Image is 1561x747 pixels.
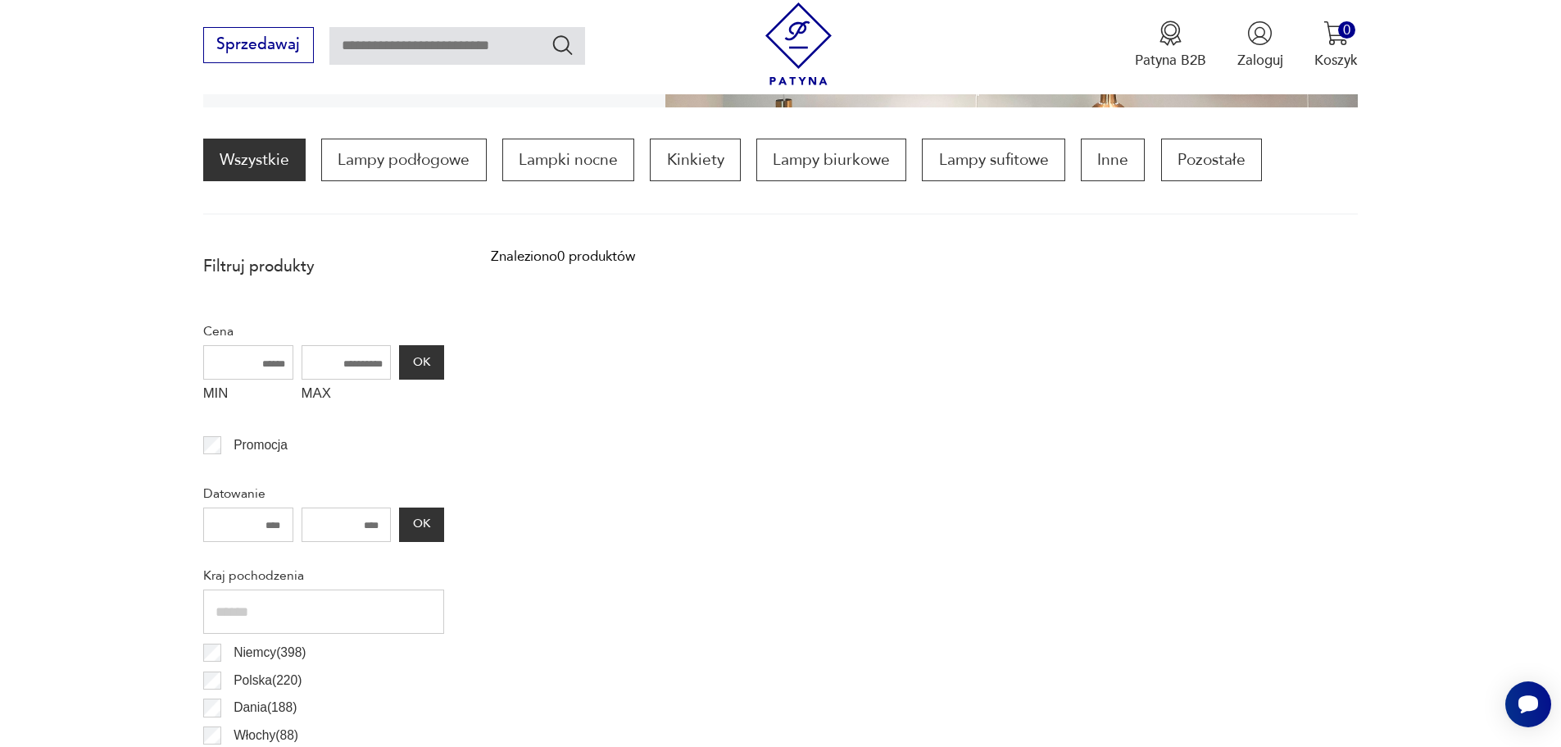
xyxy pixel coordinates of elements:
p: Polska ( 220 ) [234,670,302,691]
img: Ikona koszyka [1323,20,1349,46]
a: Sprzedawaj [203,39,314,52]
label: MAX [302,380,392,411]
p: Zaloguj [1237,51,1283,70]
button: OK [399,508,443,542]
button: Sprzedawaj [203,27,314,63]
p: Niemcy ( 398 ) [234,642,306,663]
p: Włochy ( 88 ) [234,725,298,746]
p: Filtruj produkty [203,256,444,277]
a: Lampy podłogowe [321,139,486,181]
button: 0Koszyk [1314,20,1358,70]
a: Kinkiety [650,139,740,181]
p: Dania ( 188 ) [234,697,297,718]
button: OK [399,345,443,380]
button: Zaloguj [1237,20,1283,70]
p: Cena [203,321,444,342]
p: Patyna B2B [1135,51,1206,70]
p: Promocja [234,435,288,456]
a: Pozostałe [1161,139,1262,181]
p: Datowanie [203,483,444,504]
a: Inne [1081,139,1145,181]
button: Patyna B2B [1135,20,1206,70]
a: Lampy sufitowe [922,139,1064,181]
a: Wszystkie [203,139,306,181]
a: Lampki nocne [502,139,634,181]
img: Ikonka użytkownika [1247,20,1273,46]
iframe: Smartsupp widget button [1505,681,1551,727]
a: Ikona medaluPatyna B2B [1135,20,1206,70]
div: Znaleziono 0 produktów [491,246,635,267]
a: Lampy biurkowe [756,139,906,181]
p: Koszyk [1314,51,1358,70]
p: Kraj pochodzenia [203,565,444,586]
button: Szukaj [551,33,574,57]
img: Ikona medalu [1158,20,1183,46]
label: MIN [203,380,293,411]
img: Patyna - sklep z meblami i dekoracjami vintage [757,2,840,85]
div: 0 [1338,21,1355,39]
